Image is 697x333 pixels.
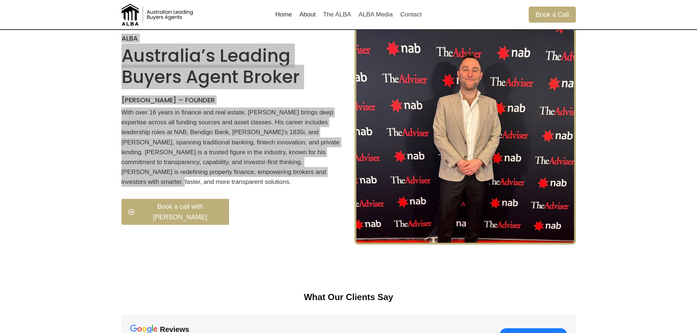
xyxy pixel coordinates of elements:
[121,45,343,87] h2: Australia’s Leading Buyers Agent Broker
[121,96,343,104] h6: [PERSON_NAME] – Founder
[121,107,343,187] p: With over 16 years in finance and real estate, [PERSON_NAME] brings deep expertise across all fun...
[271,6,296,23] a: Home
[121,291,576,303] div: What Our Clients Say
[121,199,229,225] a: Book a call with [PERSON_NAME]
[121,4,195,26] img: Australian Leading Buyers Agents
[529,7,576,22] a: Book a Call
[397,6,426,23] a: Contact
[271,6,425,23] nav: Primary Navigation
[138,201,223,223] span: Book a call with [PERSON_NAME]
[319,6,355,23] a: The ALBA
[355,6,397,23] a: ALBA Media
[121,34,343,42] h6: ALBA
[296,6,319,23] a: About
